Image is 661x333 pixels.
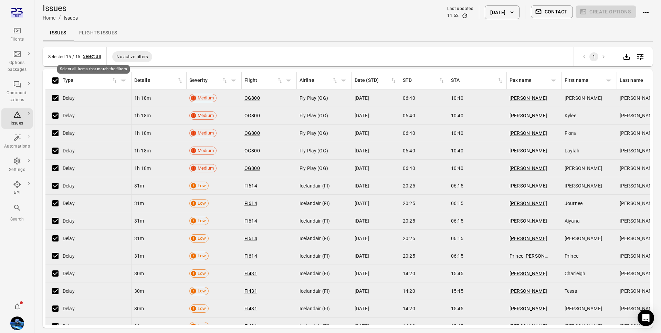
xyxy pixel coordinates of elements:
[403,77,445,84] span: STD
[134,217,144,224] span: 31m
[244,77,283,84] div: Sort by flight in ascending order
[604,75,614,86] button: Filter by pax first name
[1,48,33,75] a: Options packages
[244,201,257,206] a: FI614
[510,201,547,206] a: [PERSON_NAME]
[300,200,330,207] span: Icelandair (FI)
[134,130,151,137] span: 1h 18m
[300,112,328,119] span: Fly Play (OG)
[355,77,390,84] div: Date (STD)
[1,131,33,152] a: Automations
[451,95,463,101] span: 10:40
[244,271,257,276] a: FI431
[620,182,657,189] span: [PERSON_NAME]
[244,148,260,153] a: OG800
[244,236,257,241] a: FI614
[510,288,547,294] a: [PERSON_NAME]
[403,217,415,224] span: 20:25
[195,95,216,101] span: Medium
[4,60,30,73] div: Options packages
[510,95,547,101] a: [PERSON_NAME]
[300,165,328,172] span: Fly Play (OG)
[355,200,369,207] span: [DATE]
[451,77,504,84] div: Sort by STA in ascending order
[403,235,415,242] span: 20:25
[451,130,463,137] span: 10:40
[403,77,445,84] div: Sort by STA in ascending order
[244,323,257,329] a: FI431
[620,53,633,60] a: Export data
[510,323,547,329] a: [PERSON_NAME]
[43,25,653,41] nav: Local navigation
[451,77,504,84] span: STA
[451,235,463,242] span: 06:15
[403,323,415,330] span: 14:20
[4,216,30,223] div: Search
[576,6,636,19] span: Creating an options package is not supported when passengers on different flights are selected
[355,95,369,101] span: [DATE]
[195,130,216,137] span: Medium
[4,120,30,127] div: Issues
[403,77,438,84] div: STD
[195,323,208,330] span: Low
[63,217,75,224] span: Delay
[63,270,75,277] span: Delay
[244,218,257,224] a: FI614
[620,217,657,224] span: [PERSON_NAME]
[118,75,128,86] button: Filter by type
[451,305,463,312] span: 15:45
[355,323,369,330] span: [DATE]
[403,288,415,294] span: 14:20
[195,147,216,154] span: Medium
[403,130,415,137] span: 06:40
[355,288,369,294] span: [DATE]
[134,288,144,294] span: 30m
[565,147,579,154] span: Laylah
[63,77,118,84] div: Sort by type in ascending order
[1,202,33,225] button: Search
[565,112,576,119] span: Kylee
[403,112,415,119] span: 06:40
[355,253,369,259] span: [DATE]
[48,54,80,59] div: Selected 15 / 15
[565,235,602,242] span: [PERSON_NAME]
[510,253,562,259] a: Prince [PERSON_NAME]
[57,65,130,74] div: Select all items that match the filters
[63,112,75,119] span: Delay
[451,147,463,154] span: 10:40
[451,77,497,84] div: STA
[620,165,657,172] span: [PERSON_NAME]
[83,53,101,60] span: Select all items that match the filters
[633,50,647,64] button: Open table configuration
[195,235,208,242] span: Low
[355,130,369,137] span: [DATE]
[195,182,208,189] span: Low
[565,130,576,137] span: Flora
[338,75,349,86] button: Filter by airline
[244,253,257,259] a: FI614
[620,95,657,101] span: [PERSON_NAME]
[63,200,75,207] span: Delay
[579,52,608,61] nav: pagination navigation
[195,200,208,207] span: Low
[63,323,75,330] span: Delay
[355,182,369,189] span: [DATE]
[195,288,208,294] span: Low
[244,95,260,101] a: OG800
[195,165,216,172] span: Medium
[639,6,653,19] button: Actions
[451,253,463,259] span: 06:15
[195,253,208,259] span: Low
[59,14,61,22] li: /
[461,12,468,19] button: Refresh data
[195,305,208,312] span: Low
[565,165,602,172] span: [PERSON_NAME]
[4,143,30,150] div: Automations
[403,95,415,101] span: 06:40
[565,305,602,312] span: [PERSON_NAME]
[189,77,228,84] div: Sort by severity in ascending order
[451,323,463,330] span: 15:45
